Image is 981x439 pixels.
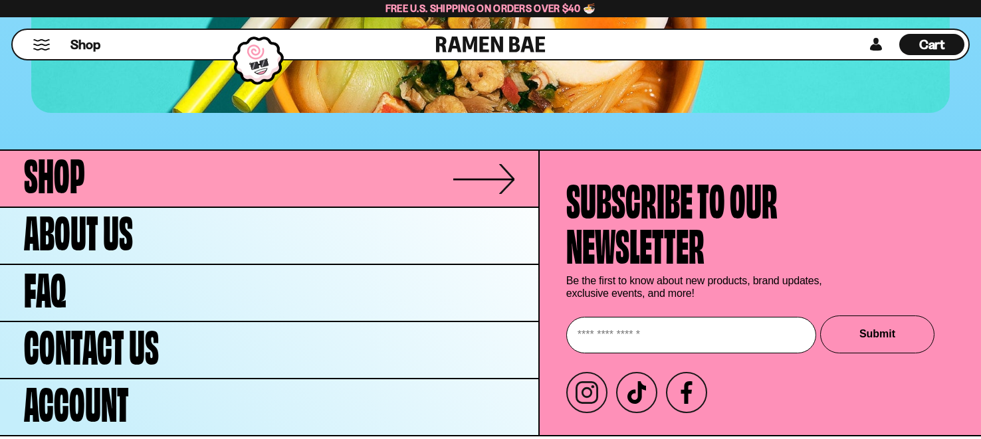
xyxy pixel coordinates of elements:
button: Submit [820,315,934,353]
span: Account [24,378,129,423]
span: Contact Us [24,321,159,366]
span: Free U.S. Shipping on Orders over $40 🍜 [385,2,596,15]
span: Cart [919,37,945,52]
span: FAQ [24,264,66,309]
span: Shop [70,36,100,54]
p: Be the first to know about new products, brand updates, exclusive events, and more! [566,274,832,300]
span: Shop [24,149,85,195]
span: About Us [24,207,133,252]
button: Mobile Menu Trigger [33,39,51,50]
input: Enter your email [566,317,816,353]
a: Shop [70,34,100,55]
h4: Subscribe to our newsletter [566,175,778,265]
div: Cart [899,30,964,59]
